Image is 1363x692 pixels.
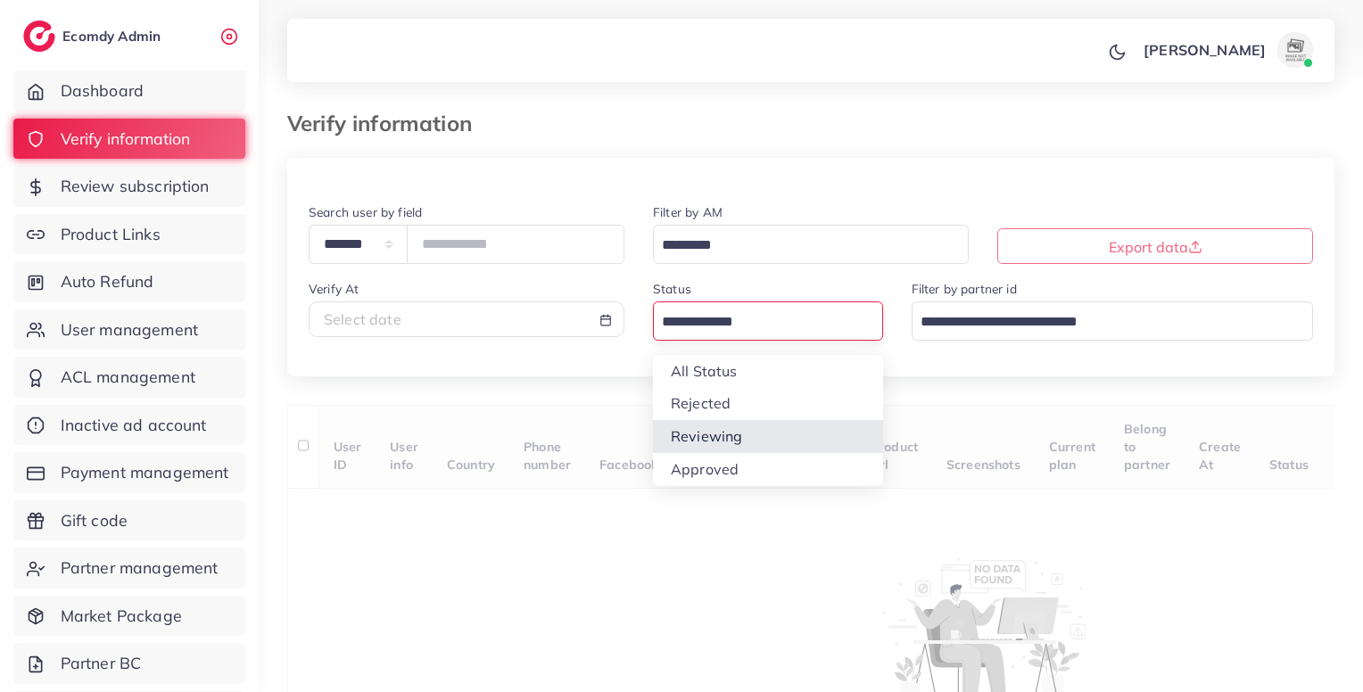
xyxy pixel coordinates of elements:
a: Review subscription [13,166,245,207]
a: Auto Refund [13,261,245,302]
a: User management [13,309,245,350]
a: Market Package [13,596,245,637]
span: Gift code [61,509,128,532]
label: Search user by field [309,203,422,221]
a: ACL management [13,357,245,398]
button: Export data [997,228,1313,264]
li: Approved [653,453,883,486]
h2: Ecomdy Admin [62,28,165,45]
h3: Verify information [287,111,486,136]
div: Search for option [653,225,969,263]
span: Product Links [61,223,161,246]
a: Partner BC [13,643,245,684]
label: Filter by AM [653,203,723,221]
a: Partner management [13,548,245,589]
span: Verify information [61,128,191,151]
img: avatar [1277,32,1313,68]
a: Product Links [13,214,245,255]
a: Verify information [13,119,245,160]
label: Filter by partner id [912,280,1017,298]
a: Dashboard [13,70,245,111]
span: User management [61,318,198,342]
span: Export data [1109,238,1202,256]
img: logo [23,21,55,52]
a: [PERSON_NAME]avatar [1134,32,1320,68]
span: Auto Refund [61,270,154,293]
a: Inactive ad account [13,405,245,446]
input: Search for option [656,309,860,336]
input: Search for option [656,232,946,259]
span: Dashboard [61,79,144,103]
span: Inactive ad account [61,414,207,437]
span: Partner management [61,556,219,580]
div: Search for option [912,301,1314,340]
label: Verify At [309,280,359,298]
span: Market Package [61,605,182,628]
li: Rejected [653,387,883,420]
a: Payment management [13,452,245,493]
label: Status [653,280,691,298]
span: Review subscription [61,175,210,198]
div: Search for option [653,301,883,340]
span: Select date [324,310,401,328]
a: Gift code [13,500,245,541]
li: All Status [653,355,883,388]
span: ACL management [61,366,195,389]
li: Reviewing [653,420,883,453]
input: Search for option [914,309,1291,336]
p: [PERSON_NAME] [1144,39,1266,61]
span: Partner BC [61,652,142,675]
span: Payment management [61,461,229,484]
a: logoEcomdy Admin [23,21,165,52]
